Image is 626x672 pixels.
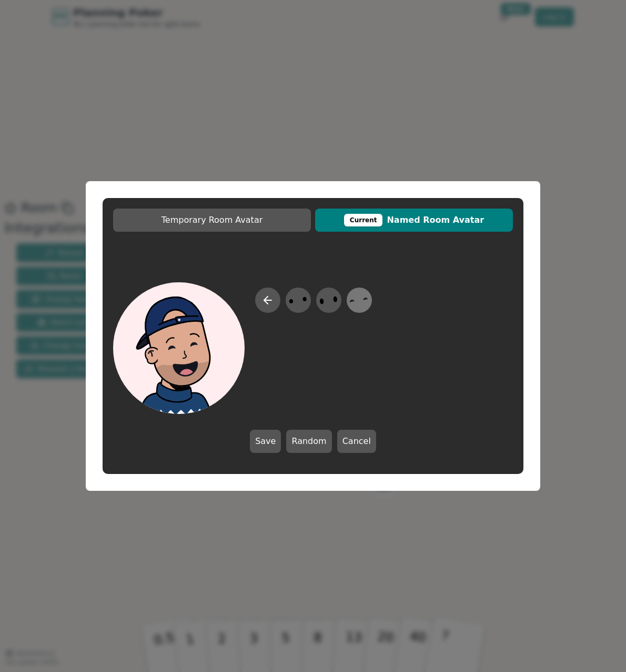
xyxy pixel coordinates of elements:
button: CurrentNamed Room Avatar [315,209,513,232]
span: Named Room Avatar [320,214,508,226]
button: Save [250,430,281,453]
button: Cancel [337,430,376,453]
span: Temporary Room Avatar [118,214,306,226]
div: This avatar will be displayed in dedicated rooms [344,214,383,226]
button: Temporary Room Avatar [113,209,311,232]
button: Random [286,430,331,453]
